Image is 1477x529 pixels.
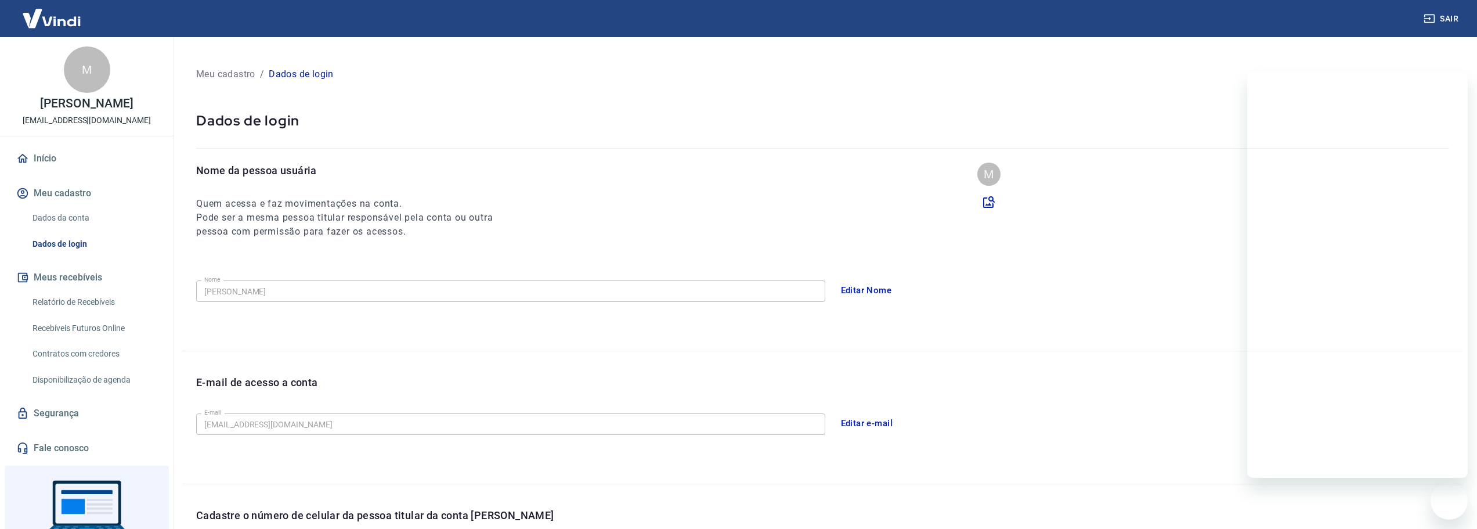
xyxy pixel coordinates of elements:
[1421,8,1463,30] button: Sair
[28,368,160,392] a: Disponibilização de agenda
[14,1,89,36] img: Vindi
[1247,71,1468,478] iframe: Janela de mensagens
[196,67,255,81] p: Meu cadastro
[28,342,160,366] a: Contratos com credores
[1431,483,1468,520] iframe: Botão para abrir a janela de mensagens, conversa em andamento
[14,401,160,426] a: Segurança
[14,181,160,206] button: Meu cadastro
[835,278,898,303] button: Editar Nome
[204,275,221,284] label: Nome
[835,411,900,436] button: Editar e-mail
[196,111,1449,129] p: Dados de login
[14,265,160,290] button: Meus recebíveis
[204,408,221,417] label: E-mail
[28,206,160,230] a: Dados da conta
[260,67,264,81] p: /
[269,67,334,81] p: Dados de login
[196,375,318,390] p: E-mail de acesso a conta
[196,163,514,178] p: Nome da pessoa usuária
[14,436,160,461] a: Fale conosco
[196,508,1209,523] p: Cadastre o número de celular da pessoa titular da conta [PERSON_NAME]
[28,316,160,340] a: Recebíveis Futuros Online
[64,46,110,93] div: M
[23,114,151,127] p: [EMAIL_ADDRESS][DOMAIN_NAME]
[28,232,160,256] a: Dados de login
[977,163,1001,186] div: M
[14,146,160,171] a: Início
[196,211,514,239] h6: Pode ser a mesma pessoa titular responsável pela conta ou outra pessoa com permissão para fazer o...
[40,98,133,110] p: [PERSON_NAME]
[28,290,160,314] a: Relatório de Recebíveis
[196,197,514,211] h6: Quem acessa e faz movimentações na conta.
